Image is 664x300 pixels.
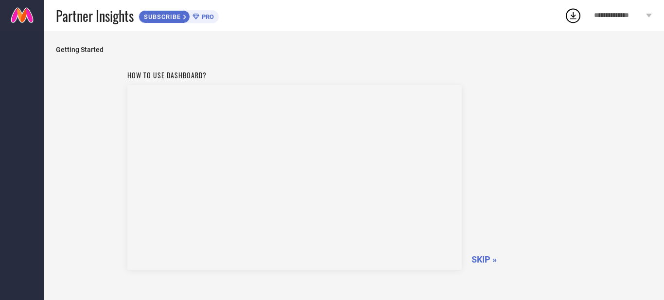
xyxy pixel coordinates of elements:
span: Getting Started [56,46,652,53]
iframe: Workspace Section [127,85,462,270]
a: SUBSCRIBEPRO [139,8,219,23]
div: Open download list [564,7,582,24]
span: Partner Insights [56,6,134,26]
span: SUBSCRIBE [139,13,183,20]
span: PRO [199,13,214,20]
span: SKIP » [472,254,497,265]
h1: How to use dashboard? [127,70,462,80]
